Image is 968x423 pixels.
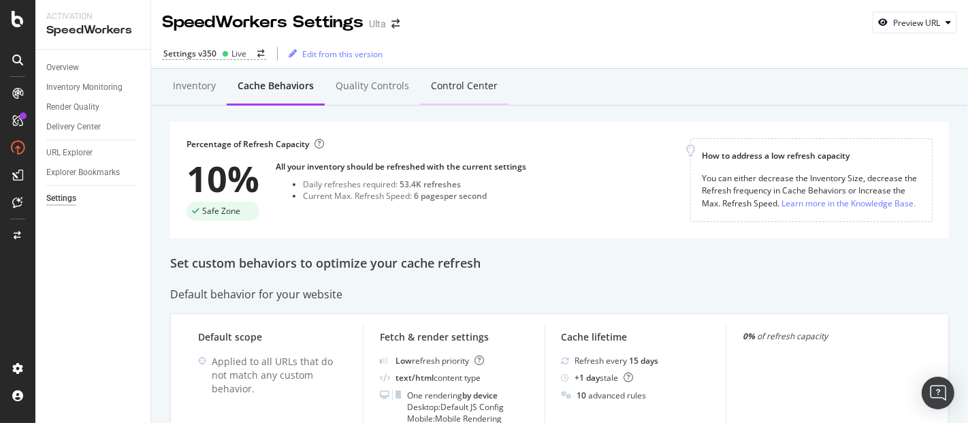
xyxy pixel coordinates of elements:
[303,190,526,202] div: Current Max. Refresh Speed:
[462,390,498,401] b: by device
[396,372,434,383] b: text/html
[922,377,954,409] div: Open Intercom Messenger
[400,178,461,190] div: 53.4K refreshes
[702,150,921,161] div: How to address a low refresh capacity
[170,287,949,302] div: Default behavior for your website
[781,196,916,210] a: Learn more in the Knowledge Base.
[198,330,346,344] div: Default scope
[46,61,79,75] div: Overview
[170,255,949,272] div: Set custom behaviors to optimize your cache refresh
[743,330,755,342] strong: 0%
[163,48,216,59] div: Settings v350
[283,43,383,65] button: Edit from this version
[562,330,710,344] div: Cache lifetime
[575,372,634,383] div: stale
[396,355,412,366] b: Low
[391,19,400,29] div: arrow-right-arrow-left
[46,80,141,95] a: Inventory Monitoring
[46,100,99,114] div: Render Quality
[46,191,141,206] a: Settings
[414,190,487,202] div: 6 pages per second
[575,355,659,366] div: Refresh every
[302,48,383,60] div: Edit from this version
[396,372,481,383] div: content type
[187,138,324,150] div: Percentage of Refresh Capacity
[46,11,140,22] div: Activation
[46,120,101,134] div: Delivery Center
[46,146,141,160] a: URL Explorer
[46,100,141,114] a: Render Quality
[369,17,386,31] div: Ulta
[380,357,388,364] img: Yo1DZTjnOBfEZTkXj00cav03WZSR3qnEnDcAAAAASUVORK5CYII=
[46,191,76,206] div: Settings
[396,355,484,366] div: refresh priority
[630,355,659,366] b: 15 days
[46,166,141,180] a: Explorer Bookmarks
[202,207,240,215] span: Safe Zone
[380,330,528,344] div: Fetch & render settings
[577,390,647,401] div: advanced rules
[46,22,140,38] div: SpeedWorkers
[431,79,498,93] div: Control Center
[46,80,123,95] div: Inventory Monitoring
[577,390,587,401] b: 10
[276,161,526,172] div: All your inventory should be refreshed with the current settings
[303,178,526,190] div: Daily refreshes required:
[187,202,259,221] div: success label
[46,166,120,180] div: Explorer Bookmarks
[173,79,216,93] div: Inventory
[212,355,346,396] div: Applied to all URLs that do not match any custom behavior.
[575,372,600,383] b: + 1 day
[162,11,364,34] div: SpeedWorkers Settings
[743,330,891,342] div: of refresh capacity
[46,61,141,75] a: Overview
[231,48,246,59] div: Live
[46,120,141,134] a: Delivery Center
[336,79,409,93] div: Quality Controls
[46,146,93,160] div: URL Explorer
[872,12,957,33] button: Preview URL
[702,172,921,210] div: You can either decrease the Inventory Size, decrease the Refresh frequency in Cache Behaviors or ...
[187,161,259,196] div: 10%
[893,17,940,29] div: Preview URL
[238,79,314,93] div: Cache behaviors
[257,50,265,58] div: arrow-right-arrow-left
